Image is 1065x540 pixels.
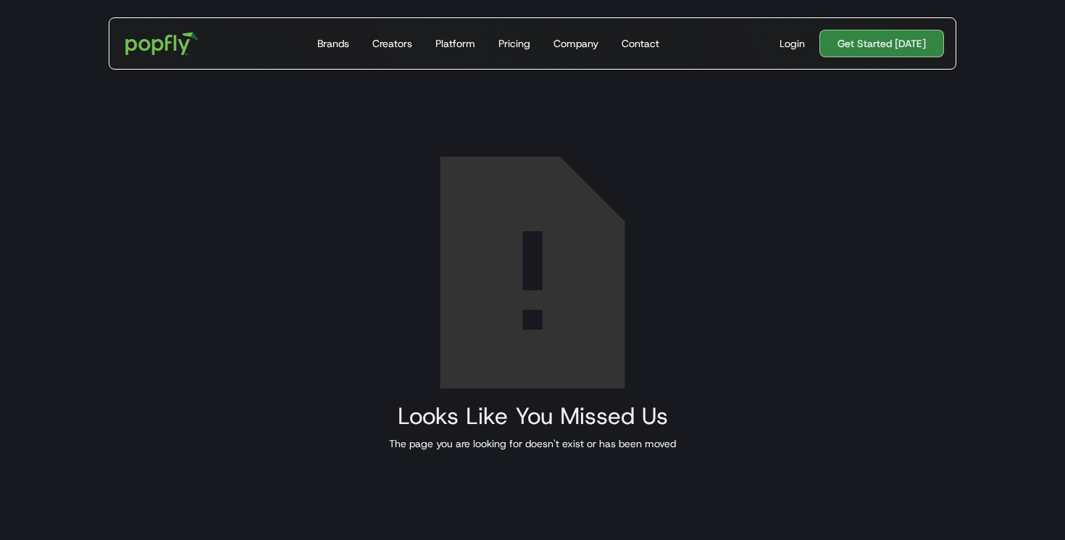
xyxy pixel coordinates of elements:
[389,436,676,451] div: The page you are looking for doesn't exist or has been moved
[435,36,475,51] div: Platform
[115,22,209,65] a: home
[548,18,604,69] a: Company
[367,18,418,69] a: Creators
[616,18,665,69] a: Contact
[774,36,811,51] a: Login
[780,36,805,51] div: Login
[622,36,659,51] div: Contact
[430,18,481,69] a: Platform
[554,36,598,51] div: Company
[819,30,944,57] a: Get Started [DATE]
[498,36,530,51] div: Pricing
[312,18,355,69] a: Brands
[493,18,536,69] a: Pricing
[372,36,412,51] div: Creators
[317,36,349,51] div: Brands
[389,403,676,429] h2: Looks Like You Missed Us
